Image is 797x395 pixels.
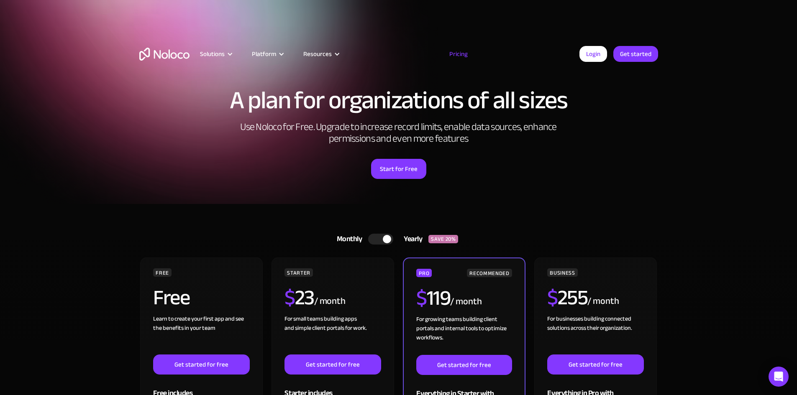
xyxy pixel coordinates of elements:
span: $ [416,278,427,318]
div: Open Intercom Messenger [769,367,789,387]
a: Get started for free [153,354,249,375]
div: / month [587,295,619,308]
div: For growing teams building client portals and internal tools to optimize workflows. [416,315,512,355]
div: Monthly [326,233,369,245]
div: FREE [153,268,172,277]
span: $ [547,278,558,317]
h2: Use Noloco for Free. Upgrade to increase record limits, enable data sources, enhance permissions ... [231,121,566,145]
div: Resources [293,48,349,59]
div: RECOMMENDED [467,269,512,277]
a: Login [579,46,607,62]
div: Resources [303,48,332,59]
span: $ [284,278,295,317]
div: Learn to create your first app and see the benefits in your team ‍ [153,314,249,354]
div: SAVE 20% [428,235,458,243]
a: home [139,48,190,61]
div: / month [450,295,482,308]
h2: 119 [416,288,450,308]
a: Get started for free [547,354,643,375]
a: Pricing [439,48,478,59]
h2: Free [153,287,190,308]
div: / month [314,295,346,308]
h1: A plan for organizations of all sizes [139,88,658,113]
div: BUSINESS [547,268,577,277]
div: PRO [416,269,432,277]
div: For businesses building connected solutions across their organization. ‍ [547,314,643,354]
div: Platform [252,48,276,59]
a: Get started for free [284,354,381,375]
div: STARTER [284,268,313,277]
div: For small teams building apps and simple client portals for work. ‍ [284,314,381,354]
div: Yearly [393,233,428,245]
div: Solutions [200,48,225,59]
div: Platform [241,48,293,59]
a: Start for Free [371,159,426,179]
a: Get started [613,46,658,62]
a: Get started for free [416,355,512,375]
h2: 255 [547,287,587,308]
h2: 23 [284,287,314,308]
div: Solutions [190,48,241,59]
